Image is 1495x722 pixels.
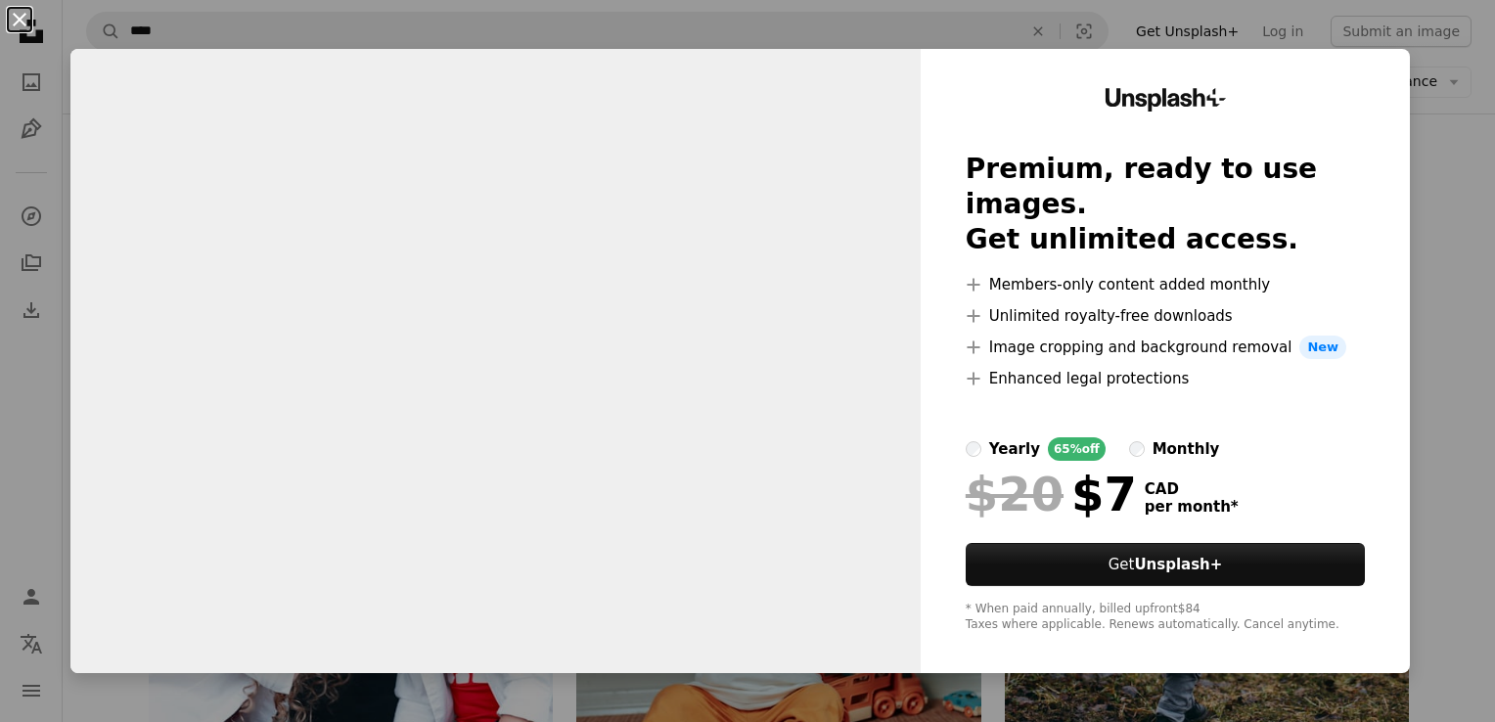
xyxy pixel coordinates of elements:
[966,469,1137,519] div: $7
[966,336,1365,359] li: Image cropping and background removal
[1145,480,1239,498] span: CAD
[966,304,1365,328] li: Unlimited royalty-free downloads
[966,469,1064,519] span: $20
[966,367,1365,390] li: Enhanced legal protections
[966,273,1365,296] li: Members-only content added monthly
[1134,556,1222,573] strong: Unsplash+
[1299,336,1346,359] span: New
[966,602,1365,633] div: * When paid annually, billed upfront $84 Taxes where applicable. Renews automatically. Cancel any...
[966,543,1365,586] button: GetUnsplash+
[966,441,981,457] input: yearly65%off
[1145,498,1239,516] span: per month *
[1129,441,1145,457] input: monthly
[1153,437,1220,461] div: monthly
[989,437,1040,461] div: yearly
[1048,437,1106,461] div: 65% off
[966,152,1365,257] h2: Premium, ready to use images. Get unlimited access.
